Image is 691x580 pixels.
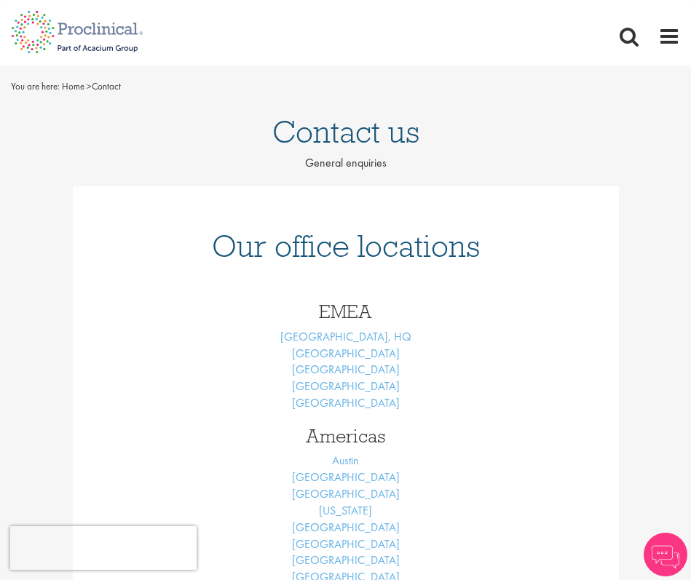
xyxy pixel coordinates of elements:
[292,469,400,485] a: [GEOGRAPHIC_DATA]
[292,520,400,535] a: [GEOGRAPHIC_DATA]
[292,536,400,552] a: [GEOGRAPHIC_DATA]
[319,503,372,518] a: [US_STATE]
[95,302,597,321] h3: EMEA
[95,426,597,445] h3: Americas
[644,533,687,576] img: Chatbot
[280,329,411,344] a: [GEOGRAPHIC_DATA], HQ
[292,362,400,377] a: [GEOGRAPHIC_DATA]
[10,526,197,570] iframe: reCAPTCHA
[332,453,359,468] a: Austin
[292,346,400,361] a: [GEOGRAPHIC_DATA]
[292,378,400,394] a: [GEOGRAPHIC_DATA]
[95,230,597,262] h1: Our office locations
[292,486,400,501] a: [GEOGRAPHIC_DATA]
[292,395,400,410] a: [GEOGRAPHIC_DATA]
[292,552,400,568] a: [GEOGRAPHIC_DATA]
